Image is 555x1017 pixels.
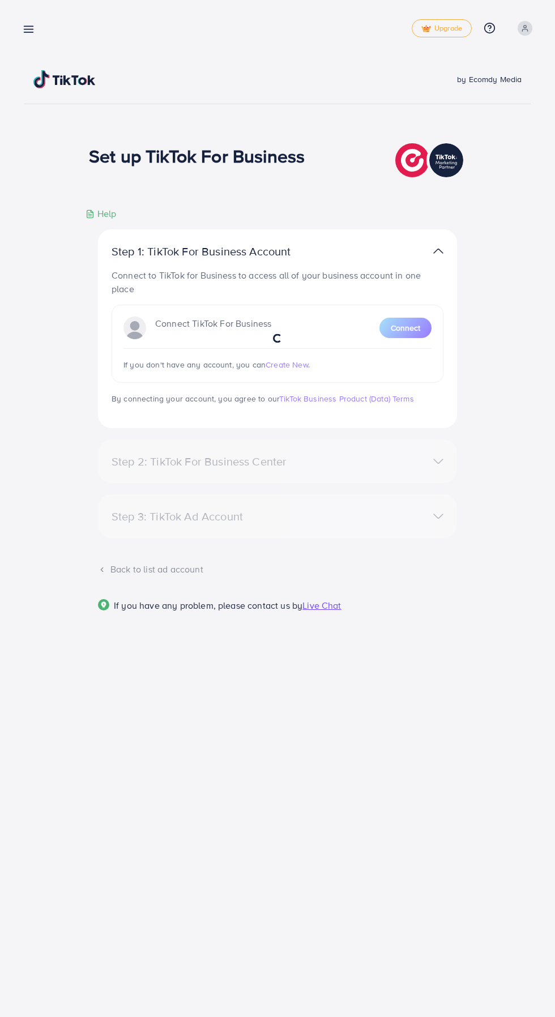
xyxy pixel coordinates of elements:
[457,74,522,85] span: by Ecomdy Media
[412,19,472,37] a: tickUpgrade
[302,599,341,612] span: Live Chat
[421,25,431,33] img: tick
[89,145,305,166] h1: Set up TikTok For Business
[98,563,457,576] div: Back to list ad account
[114,599,302,612] span: If you have any problem, please contact us by
[421,24,462,33] span: Upgrade
[433,243,443,259] img: TikTok partner
[395,140,466,180] img: TikTok partner
[98,599,109,610] img: Popup guide
[86,207,117,220] div: Help
[112,245,327,258] p: Step 1: TikTok For Business Account
[33,70,96,88] img: TikTok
